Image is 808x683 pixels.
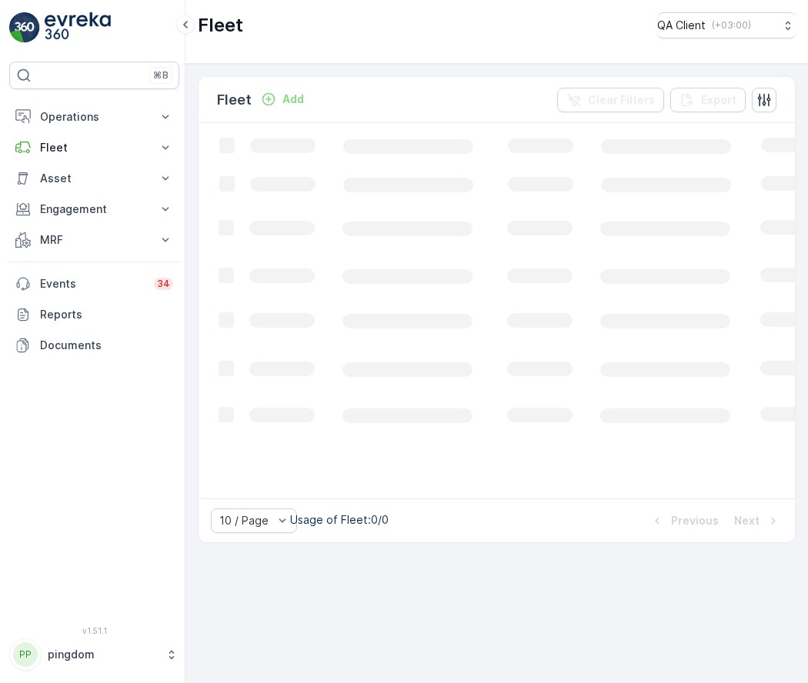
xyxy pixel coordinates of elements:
[657,12,796,38] button: QA Client(+03:00)
[9,163,179,194] button: Asset
[9,132,179,163] button: Fleet
[9,638,179,671] button: PPpingdom
[40,338,173,353] p: Documents
[712,19,751,32] p: ( +03:00 )
[153,69,169,82] p: ⌘B
[701,92,736,108] p: Export
[670,88,746,112] button: Export
[157,278,170,290] p: 34
[557,88,664,112] button: Clear Filters
[9,194,179,225] button: Engagement
[40,232,149,248] p: MRF
[9,225,179,255] button: MRF
[13,642,38,667] div: PP
[40,171,149,186] p: Asset
[45,12,111,43] img: logo_light-DOdMpM7g.png
[671,513,719,528] p: Previous
[9,330,179,361] a: Documents
[40,109,149,125] p: Operations
[9,12,40,43] img: logo
[9,102,179,132] button: Operations
[40,202,149,217] p: Engagement
[734,513,760,528] p: Next
[40,276,145,292] p: Events
[9,268,179,299] a: Events34
[9,626,179,635] span: v 1.51.1
[217,89,252,111] p: Fleet
[588,92,655,108] p: Clear Filters
[198,13,243,38] p: Fleet
[657,18,706,33] p: QA Client
[648,511,720,530] button: Previous
[48,647,158,662] p: pingdom
[282,92,304,107] p: Add
[40,140,149,155] p: Fleet
[40,307,173,322] p: Reports
[290,512,389,528] p: Usage of Fleet : 0/0
[255,90,310,108] button: Add
[9,299,179,330] a: Reports
[733,511,783,530] button: Next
